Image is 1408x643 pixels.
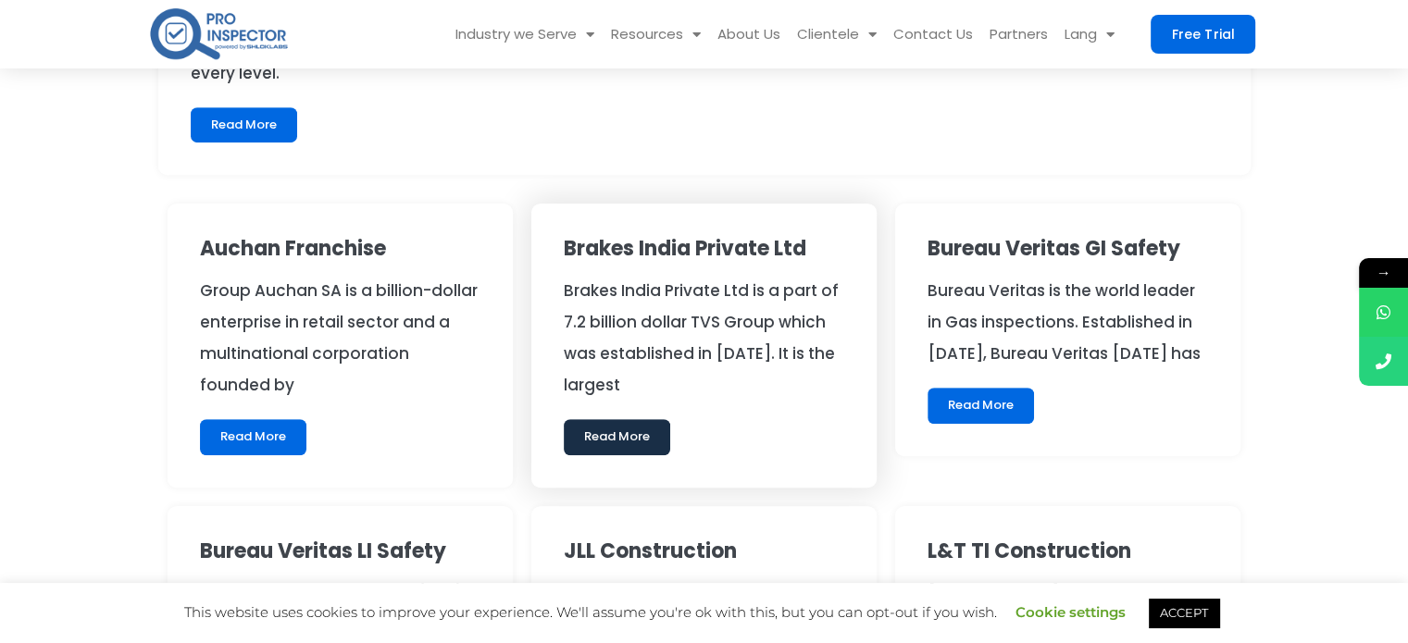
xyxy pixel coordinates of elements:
[191,107,297,142] a: Read More
[564,538,844,563] h3: JLL Construction
[200,236,480,261] h2: Auchan Franchise
[928,388,1034,423] a: Read More
[1151,15,1255,54] a: Free Trial
[564,419,670,454] a: Read More
[200,275,480,401] div: Group Auchan SA is a billion-dollar enterprise in retail sector and a multinational corporation f...
[564,236,844,261] h2: Brakes India Private Ltd
[1359,258,1408,288] span: →
[184,603,1224,621] span: This website uses cookies to improve your experience. We'll assume you're ok with this, but you c...
[1149,599,1219,627] a: ACCEPT
[200,538,480,563] h2: Bureau Veritas LI Safety
[1172,28,1234,41] span: Free Trial
[928,275,1208,369] div: Bureau Veritas is the world leader in Gas inspections. Established in [DATE], Bureau Veritas [DAT...
[564,275,844,401] div: Brakes India Private Ltd is a part of 7.2 billion dollar TVS Group which was established in [DATE...
[148,5,290,63] img: pro-inspector-logo
[200,419,306,454] a: Read More
[928,538,1208,563] h5: L&T TI Construction
[1016,603,1126,621] a: Cookie settings
[928,236,1208,261] h6: Bureau Veritas GI Safety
